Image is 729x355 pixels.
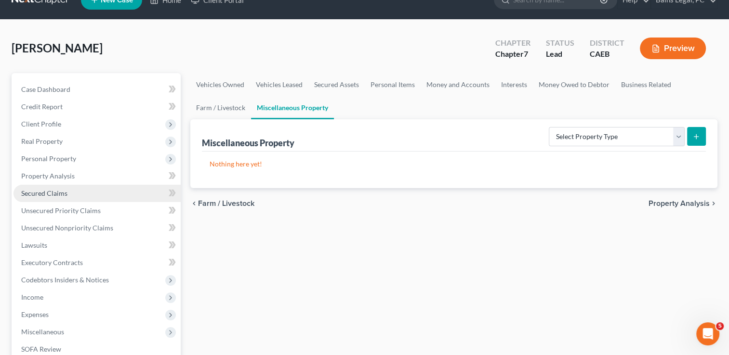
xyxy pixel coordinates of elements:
a: Money Owed to Debtor [533,73,615,96]
span: Farm / Livestock [198,200,254,207]
a: Personal Items [365,73,421,96]
div: Chapter [495,38,530,49]
button: Preview [640,38,706,59]
span: Unsecured Nonpriority Claims [21,224,113,232]
div: Status [546,38,574,49]
button: chevron_left Farm / Livestock [190,200,254,207]
span: Personal Property [21,154,76,163]
a: Vehicles Leased [250,73,308,96]
a: Credit Report [13,98,181,115]
span: Secured Claims [21,189,67,197]
a: Case Dashboard [13,81,181,98]
span: Income [21,293,43,301]
a: Secured Assets [308,73,365,96]
a: Money and Accounts [421,73,495,96]
span: Property Analysis [649,200,710,207]
i: chevron_right [710,200,717,207]
a: Farm / Livestock [190,96,251,119]
div: CAEB [590,49,624,60]
a: Vehicles Owned [190,73,250,96]
span: Miscellaneous [21,328,64,336]
span: Lawsuits [21,241,47,249]
a: Unsecured Nonpriority Claims [13,219,181,237]
i: chevron_left [190,200,198,207]
span: Credit Report [21,102,63,111]
a: Miscellaneous Property [251,96,334,119]
div: Miscellaneous Property [202,137,294,149]
div: Chapter [495,49,530,60]
a: Lawsuits [13,237,181,254]
span: Expenses [21,310,49,318]
a: Secured Claims [13,185,181,202]
p: Nothing here yet! [210,159,698,169]
div: District [590,38,624,49]
button: Property Analysis chevron_right [649,200,717,207]
span: Executory Contracts [21,258,83,266]
span: Real Property [21,137,63,145]
a: Interests [495,73,533,96]
span: Codebtors Insiders & Notices [21,276,109,284]
iframe: Intercom live chat [696,322,719,345]
span: Unsecured Priority Claims [21,206,101,215]
a: Unsecured Priority Claims [13,202,181,219]
span: SOFA Review [21,345,61,353]
span: 7 [524,49,528,58]
span: Client Profile [21,120,61,128]
span: Case Dashboard [21,85,70,93]
span: Property Analysis [21,172,75,180]
span: 5 [716,322,724,330]
a: Executory Contracts [13,254,181,271]
a: Business Related [615,73,677,96]
div: Lead [546,49,574,60]
span: [PERSON_NAME] [12,41,103,55]
a: Property Analysis [13,167,181,185]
